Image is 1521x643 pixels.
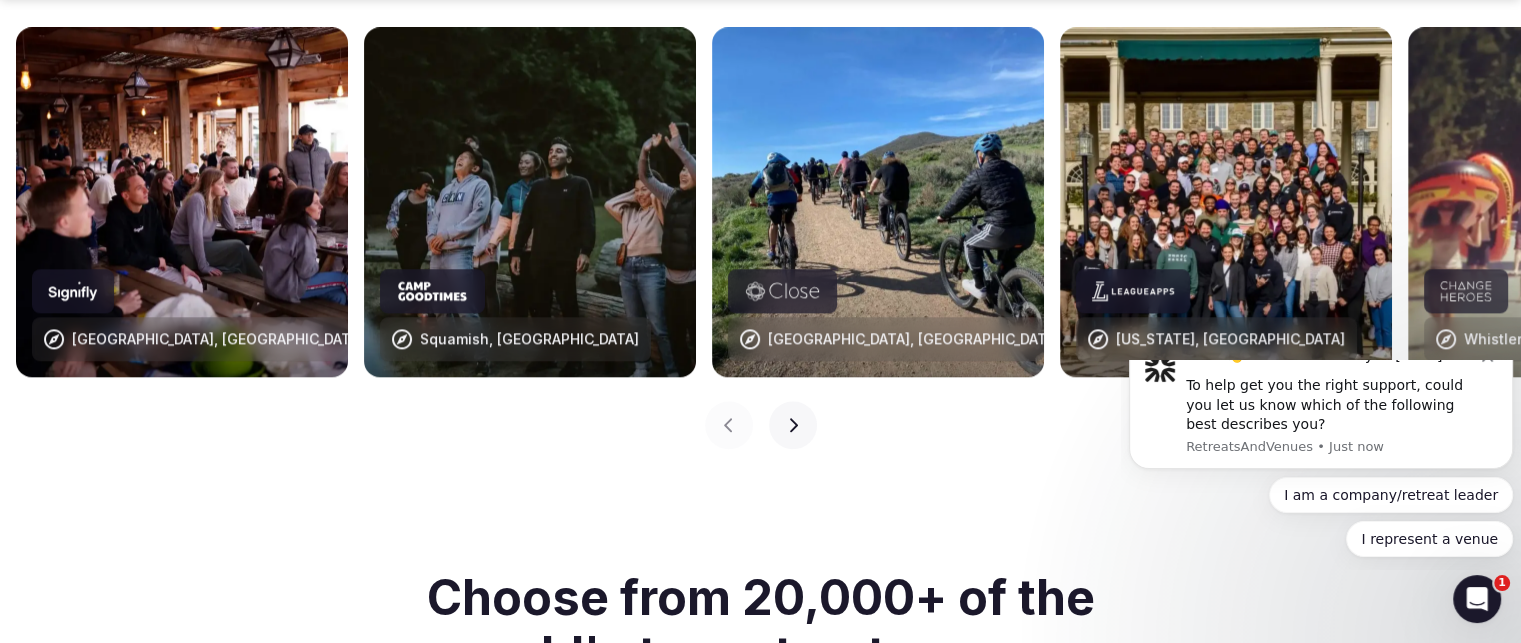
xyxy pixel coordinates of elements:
[1453,575,1501,623] iframe: Intercom live chat
[65,78,361,96] p: Message from RetreatsAndVenues, sent Just now
[1494,575,1510,591] span: 1
[420,329,639,349] div: Squamish, [GEOGRAPHIC_DATA]
[65,16,361,75] div: To help get you the right support, could you let us know which of the following best describes you?
[1116,329,1345,349] div: [US_STATE], [GEOGRAPHIC_DATA]
[48,281,98,301] svg: Signify company logo
[225,161,392,197] button: Quick reply: I represent a venue
[8,117,392,197] div: Quick reply options
[712,27,1044,377] img: Lombardy, Italy
[72,329,364,349] div: [GEOGRAPHIC_DATA], [GEOGRAPHIC_DATA]
[16,27,348,377] img: Alentejo, Portugal
[768,329,1060,349] div: [GEOGRAPHIC_DATA], [GEOGRAPHIC_DATA]
[364,27,696,377] img: Squamish, Canada
[1060,27,1392,377] img: New York, USA
[1092,281,1174,301] svg: LeagueApps company logo
[1121,360,1521,569] iframe: Intercom notifications message
[148,117,392,153] button: Quick reply: I am a company/retreat leader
